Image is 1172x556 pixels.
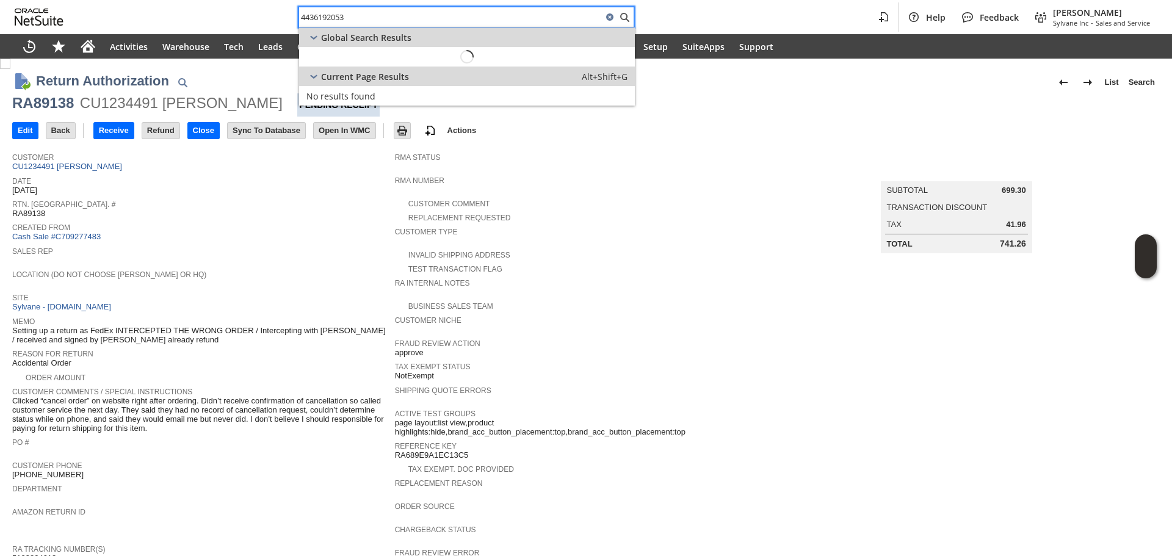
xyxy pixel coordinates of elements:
a: PO # [12,438,29,447]
a: Replacement Requested [408,214,511,222]
input: Print [394,123,410,139]
span: Setting up a return as FedEx INTERCEPTED THE WRONG ORDER / Intercepting with [PERSON_NAME] / rece... [12,326,389,345]
span: Activities [110,41,148,52]
a: Tax Exempt Status [395,363,471,371]
caption: Summary [881,162,1032,181]
svg: Loading [457,46,477,67]
a: Setup [636,34,675,59]
a: Customer Phone [12,461,82,470]
svg: Recent Records [22,39,37,54]
a: Recent Records [15,34,44,59]
a: Transaction Discount [887,203,988,212]
img: Print [395,123,410,138]
a: Created From [12,223,70,232]
span: Accidental Order [12,358,71,368]
img: Previous [1056,75,1071,90]
a: Customer Comments / Special Instructions [12,388,192,396]
a: Active Test Groups [395,410,476,418]
span: Setup [643,41,668,52]
svg: Home [81,39,95,54]
input: Refund [142,123,179,139]
a: Subtotal [887,186,928,195]
span: Leads [258,41,283,52]
span: NotExempt [395,371,434,381]
a: Memo [12,317,35,326]
a: Customer Type [395,228,458,236]
a: Leads [251,34,290,59]
a: RA Internal Notes [395,279,470,287]
span: Support [739,41,773,52]
a: RMA Status [395,153,441,162]
a: Shipping Quote Errors [395,386,491,395]
a: Department [12,485,62,493]
a: Location (Do Not Choose [PERSON_NAME] or HQ) [12,270,206,279]
span: Sales and Service [1096,18,1150,27]
div: Shortcuts [44,34,73,59]
input: Back [46,123,75,139]
svg: Search [617,10,632,24]
a: Customer [12,153,54,162]
span: No results found [306,90,375,102]
a: Opportunities [290,34,364,59]
a: Tax Exempt. Doc Provided [408,465,514,474]
a: Business Sales Team [408,302,493,311]
a: Order Source [395,502,455,511]
a: CU1234491 [PERSON_NAME] [12,162,125,171]
a: List [1100,73,1124,92]
span: Tech [224,41,244,52]
div: CU1234491 [PERSON_NAME] [80,93,283,113]
a: Tech [217,34,251,59]
a: RMA Number [395,176,444,185]
span: [PHONE_NUMBER] [12,470,84,480]
span: Sylvane Inc [1053,18,1088,27]
a: Warehouse [155,34,217,59]
a: Chargeback Status [395,525,476,534]
div: RA89138 [12,93,74,113]
img: Next [1080,75,1095,90]
a: Support [732,34,781,59]
a: Invalid Shipping Address [408,251,510,259]
input: Search [299,10,602,24]
a: Sales Rep [12,247,53,256]
a: Cash Sale #C709277483 [12,232,101,241]
span: Alt+Shift+G [582,71,628,82]
a: Rtn. [GEOGRAPHIC_DATA]. # [12,200,115,209]
span: RA689E9A1EC13C5 [395,450,469,460]
span: Warehouse [162,41,209,52]
svg: Shortcuts [51,39,66,54]
span: Current Page Results [321,71,409,82]
span: Help [926,12,946,23]
a: SuiteApps [675,34,732,59]
a: Replacement reason [395,479,483,488]
a: Reference Key [395,442,457,450]
span: approve [395,348,424,358]
a: Date [12,177,31,186]
a: Customer Comment [408,200,490,208]
span: 741.26 [1000,239,1026,249]
span: 41.96 [1006,220,1026,229]
img: Quick Find [175,75,190,90]
a: RA Tracking Number(s) [12,545,105,554]
span: Feedback [980,12,1019,23]
input: Close [188,123,219,139]
a: Total [887,239,913,248]
span: page layout:list view,product highlights:hide,brand_acc_button_placement:top,brand_acc_button_pla... [395,418,772,437]
a: Test Transaction Flag [408,265,502,273]
a: Activities [103,34,155,59]
a: Fraud Review Action [395,339,480,348]
input: Receive [94,123,134,139]
a: Amazon Return ID [12,508,85,516]
a: Reason For Return [12,350,93,358]
a: Search [1124,73,1160,92]
span: Oracle Guided Learning Widget. To move around, please hold and drag [1135,257,1157,279]
a: Home [73,34,103,59]
h1: Return Authorization [36,71,169,91]
a: No results found [299,86,635,106]
a: Sylvane - [DOMAIN_NAME] [12,302,114,311]
span: [DATE] [12,186,37,195]
a: Actions [443,126,482,135]
span: Clicked “cancel order” on website right after ordering. Didn’t receive confirmation of cancellati... [12,396,389,433]
span: [PERSON_NAME] [1053,7,1150,18]
span: Global Search Results [321,32,411,43]
a: Customer Niche [395,316,461,325]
